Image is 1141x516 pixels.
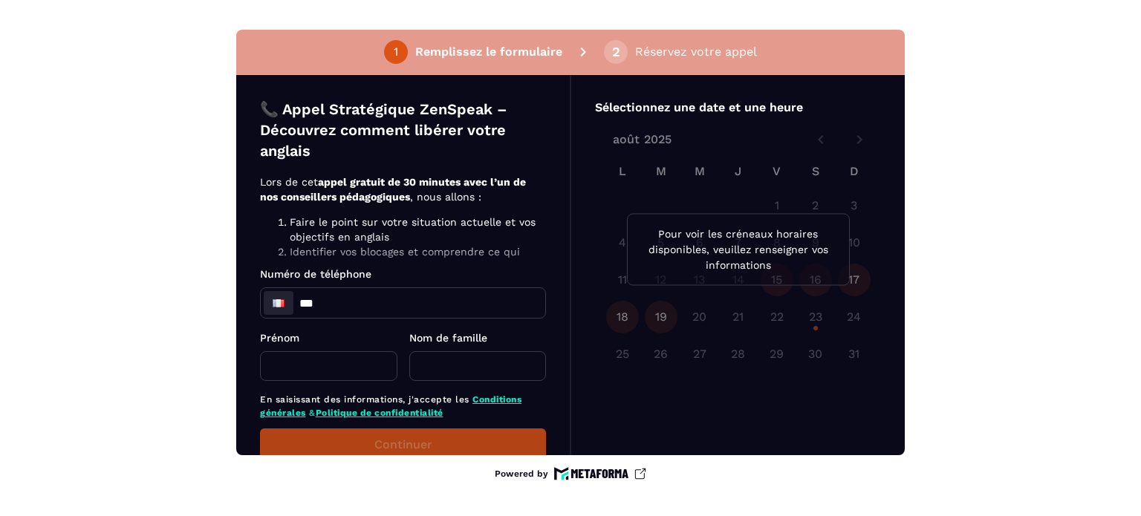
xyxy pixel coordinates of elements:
[635,43,757,61] p: Réservez votre appel
[260,99,546,161] p: 📞 Appel Stratégique ZenSpeak – Découvrez comment libérer votre anglais
[595,99,881,117] p: Sélectionnez une date et une heure
[495,468,548,480] p: Powered by
[640,226,837,273] p: Pour voir les créneaux horaires disponibles, veuillez renseigner vos informations
[260,332,299,344] span: Prénom
[264,291,293,315] div: France: + 33
[290,215,542,244] li: Faire le point sur votre situation actuelle et vos objectifs en anglais
[260,176,526,203] strong: appel gratuit de 30 minutes avec l’un de nos conseillers pédagogiques
[260,393,546,419] p: En saisissant des informations, j'accepte les
[260,174,542,204] p: Lors de cet , nous allons :
[409,332,487,344] span: Nom de famille
[495,467,646,480] a: Powered by
[309,408,316,418] span: &
[394,45,398,59] div: 1
[290,244,542,274] li: Identifier vos blocages et comprendre ce qui vous empêche de progresser
[415,43,562,61] p: Remplissez le formulaire
[260,268,371,280] span: Numéro de téléphone
[316,408,443,418] a: Politique de confidentialité
[612,45,620,59] div: 2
